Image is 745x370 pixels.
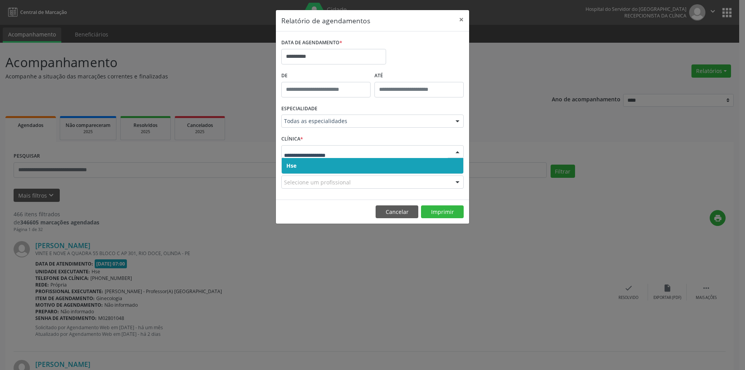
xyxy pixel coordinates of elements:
[284,117,448,125] span: Todas as especialidades
[454,10,469,29] button: Close
[376,205,418,219] button: Cancelar
[284,178,351,186] span: Selecione um profissional
[281,16,370,26] h5: Relatório de agendamentos
[286,162,296,169] span: Hse
[281,133,303,145] label: CLÍNICA
[374,70,464,82] label: ATÉ
[281,103,317,115] label: ESPECIALIDADE
[421,205,464,219] button: Imprimir
[281,70,371,82] label: De
[281,37,342,49] label: DATA DE AGENDAMENTO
